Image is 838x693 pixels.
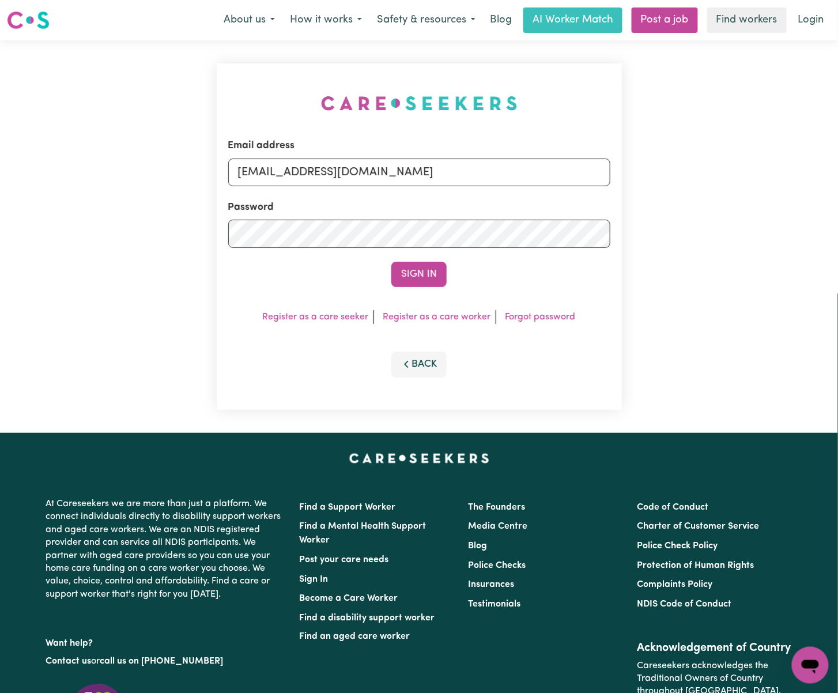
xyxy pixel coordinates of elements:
[637,600,732,609] a: NDIS Code of Conduct
[523,7,622,33] a: AI Worker Match
[299,555,388,564] a: Post your care needs
[7,10,50,31] img: Careseekers logo
[46,633,285,650] p: Want help?
[468,580,514,589] a: Insurances
[468,561,526,570] a: Police Checks
[391,352,447,377] button: Back
[468,522,527,531] a: Media Centre
[299,613,435,623] a: Find a disability support worker
[46,651,285,673] p: or
[369,8,483,32] button: Safety & resources
[632,7,698,33] a: Post a job
[228,138,295,153] label: Email address
[216,8,282,32] button: About us
[468,600,520,609] a: Testimonials
[707,7,787,33] a: Find workers
[228,200,274,215] label: Password
[483,7,519,33] a: Blog
[228,159,610,186] input: Email address
[637,642,792,656] h2: Acknowledgement of Country
[637,580,713,589] a: Complaints Policy
[299,594,398,603] a: Become a Care Worker
[349,454,489,463] a: Careseekers home page
[100,657,223,666] a: call us on [PHONE_NUMBER]
[299,522,426,545] a: Find a Mental Health Support Worker
[299,632,410,642] a: Find an aged care worker
[468,503,525,512] a: The Founders
[505,312,576,322] a: Forgot password
[637,503,709,512] a: Code of Conduct
[637,541,718,551] a: Police Check Policy
[299,575,328,584] a: Sign In
[46,657,91,666] a: Contact us
[468,541,487,551] a: Blog
[792,647,829,684] iframe: Button to launch messaging window
[383,312,491,322] a: Register as a care worker
[263,312,369,322] a: Register as a care seeker
[282,8,369,32] button: How it works
[637,522,760,531] a: Charter of Customer Service
[791,7,831,33] a: Login
[391,262,447,287] button: Sign In
[299,503,395,512] a: Find a Support Worker
[46,493,285,605] p: At Careseekers we are more than just a platform. We connect individuals directly to disability su...
[7,7,50,33] a: Careseekers logo
[637,561,754,570] a: Protection of Human Rights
